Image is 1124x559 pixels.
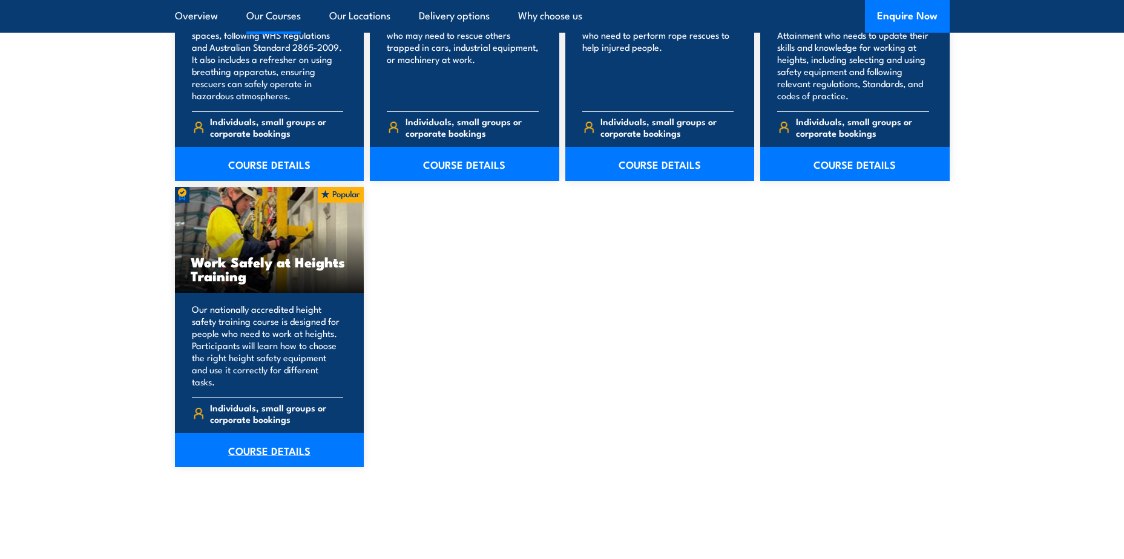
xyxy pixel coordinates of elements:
[192,5,344,102] p: This course teaches your team how to safely rescue people from confined spaces, following WHS Reg...
[210,402,343,425] span: Individuals, small groups or corporate bookings
[387,5,539,102] p: Our nationally accredited Road Crash Rescue training course is for people who may need to rescue ...
[406,116,539,139] span: Individuals, small groups or corporate bookings
[210,116,343,139] span: Individuals, small groups or corporate bookings
[760,147,950,181] a: COURSE DETAILS
[370,147,559,181] a: COURSE DETAILS
[175,147,364,181] a: COURSE DETAILS
[600,116,734,139] span: Individuals, small groups or corporate bookings
[777,5,929,102] p: This refresher course is for anyone with a current Statement of Attainment who needs to update th...
[191,255,349,283] h3: Work Safely at Heights Training
[582,5,734,102] p: Our nationally accredited Vertical Rescue Training Course is for those who need to perform rope r...
[175,433,364,467] a: COURSE DETAILS
[565,147,755,181] a: COURSE DETAILS
[192,303,344,388] p: Our nationally accredited height safety training course is designed for people who need to work a...
[796,116,929,139] span: Individuals, small groups or corporate bookings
